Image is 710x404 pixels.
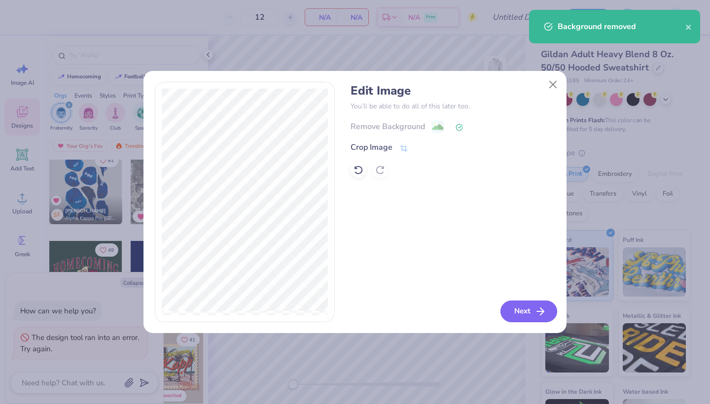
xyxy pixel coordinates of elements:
[558,21,685,33] div: Background removed
[500,301,557,322] button: Next
[351,141,392,153] div: Crop Image
[685,21,692,33] button: close
[351,101,555,111] p: You’ll be able to do all of this later too.
[351,84,555,98] h4: Edit Image
[544,75,563,94] button: Close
